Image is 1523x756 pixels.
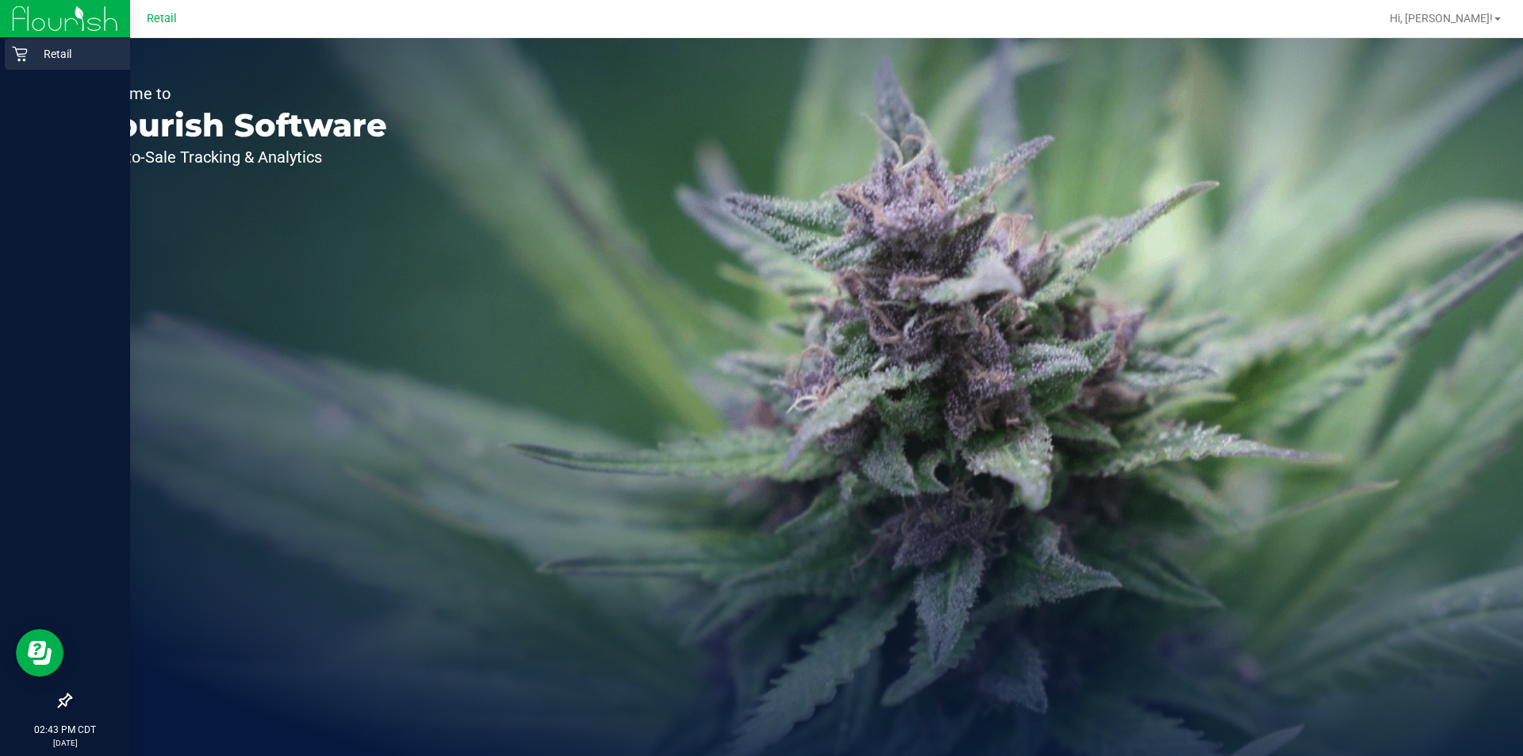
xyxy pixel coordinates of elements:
p: Welcome to [86,86,387,102]
iframe: Resource center [16,629,63,677]
inline-svg: Retail [12,46,28,62]
span: Retail [147,12,177,25]
p: Retail [28,44,123,63]
p: [DATE] [7,737,123,749]
span: Hi, [PERSON_NAME]! [1390,12,1493,25]
p: Flourish Software [86,109,387,141]
p: Seed-to-Sale Tracking & Analytics [86,149,387,165]
p: 02:43 PM CDT [7,723,123,737]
